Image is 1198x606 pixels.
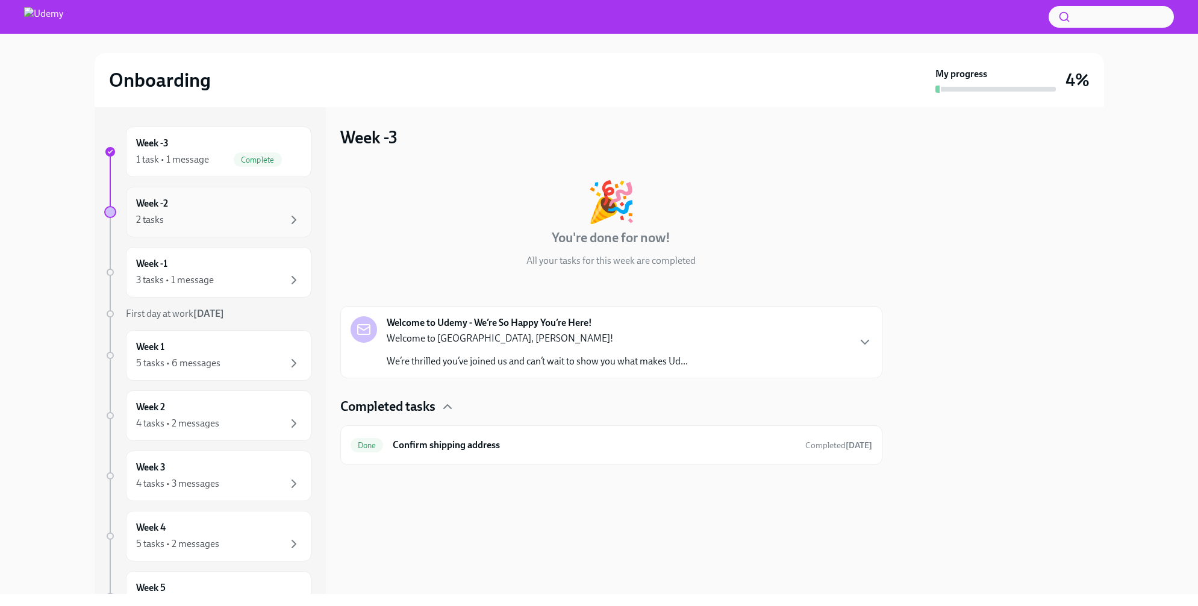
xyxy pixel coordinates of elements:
h3: Week -3 [340,127,398,148]
strong: [DATE] [193,308,224,319]
span: First day at work [126,308,224,319]
h6: Week -2 [136,197,168,210]
span: Complete [234,155,282,164]
p: Welcome to [GEOGRAPHIC_DATA], [PERSON_NAME]! [387,332,688,345]
span: Done [351,441,384,450]
a: Week -22 tasks [104,187,311,237]
div: Completed tasks [340,398,882,416]
h3: 4% [1065,69,1090,91]
div: 1 task • 1 message [136,153,209,166]
a: Week 15 tasks • 6 messages [104,330,311,381]
h6: Week 1 [136,340,164,354]
span: Completed [805,440,872,451]
div: 4 tasks • 3 messages [136,477,219,490]
strong: My progress [935,67,987,81]
h4: Completed tasks [340,398,435,416]
h6: Week -1 [136,257,167,270]
p: All your tasks for this week are completed [526,254,696,267]
p: We’re thrilled you’ve joined us and can’t wait to show you what makes Ud... [387,355,688,368]
a: Week -13 tasks • 1 message [104,247,311,298]
h2: Onboarding [109,68,211,92]
div: 5 tasks • 6 messages [136,357,220,370]
img: Udemy [24,7,63,27]
h6: Week 5 [136,581,166,595]
h6: Week 4 [136,521,166,534]
div: 3 tasks • 1 message [136,273,214,287]
a: First day at work[DATE] [104,307,311,320]
a: Week -31 task • 1 messageComplete [104,127,311,177]
div: 4 tasks • 2 messages [136,417,219,430]
span: August 25th, 2025 10:12 [805,440,872,451]
strong: Welcome to Udemy - We’re So Happy You’re Here! [387,316,592,330]
h4: You're done for now! [552,229,670,247]
div: 5 tasks • 2 messages [136,537,219,551]
a: DoneConfirm shipping addressCompleted[DATE] [351,436,872,455]
div: 🎉 [587,182,636,222]
h6: Week 3 [136,461,166,474]
a: Week 24 tasks • 2 messages [104,390,311,441]
h6: Week -3 [136,137,169,150]
a: Week 45 tasks • 2 messages [104,511,311,561]
strong: [DATE] [846,440,872,451]
h6: Confirm shipping address [393,439,795,452]
a: Week 34 tasks • 3 messages [104,451,311,501]
h6: Week 2 [136,401,165,414]
div: 2 tasks [136,213,164,226]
